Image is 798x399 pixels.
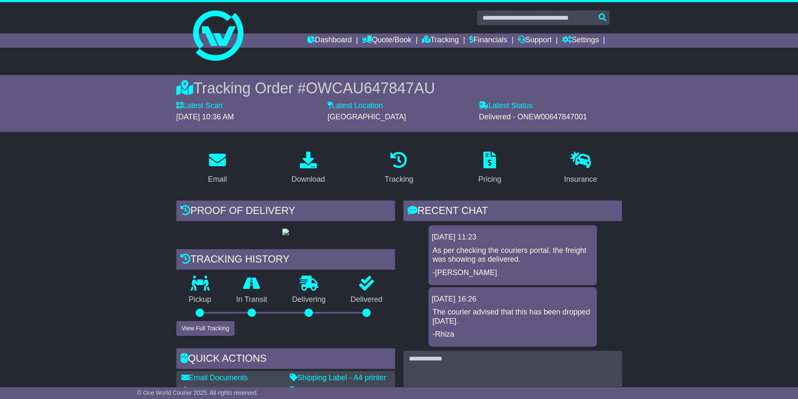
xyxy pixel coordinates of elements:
[385,174,413,185] div: Tracking
[479,101,532,111] label: Latest Status
[224,295,280,304] p: In Transit
[433,246,593,264] p: As per checking the couriers portal, the freight was showing as delivered.
[208,174,227,185] div: Email
[176,79,622,97] div: Tracking Order #
[433,330,593,339] p: -Rhiza
[282,229,289,235] img: GetPodImage
[176,249,395,272] div: Tracking history
[518,33,552,48] a: Support
[307,33,352,48] a: Dashboard
[292,174,325,185] div: Download
[433,308,593,326] p: The courier advised that this has been dropped [DATE].
[379,149,418,188] a: Tracking
[176,113,234,121] span: [DATE] 10:36 AM
[479,113,587,121] span: Delivered - ONEW00647847001
[432,233,594,242] div: [DATE] 11:23
[469,33,507,48] a: Financials
[176,201,395,223] div: Proof of Delivery
[562,33,599,48] a: Settings
[176,295,224,304] p: Pickup
[559,149,603,188] a: Insurance
[181,373,248,382] a: Email Documents
[328,113,406,121] span: [GEOGRAPHIC_DATA]
[181,386,263,395] a: Download Documents
[422,33,459,48] a: Tracking
[280,295,338,304] p: Delivering
[290,373,386,382] a: Shipping Label - A4 printer
[338,295,395,304] p: Delivered
[306,80,435,97] span: OWCAU647847AU
[176,101,223,111] label: Latest Scan
[478,174,501,185] div: Pricing
[473,149,507,188] a: Pricing
[176,348,395,371] div: Quick Actions
[176,321,235,336] button: View Full Tracking
[432,295,594,304] div: [DATE] 16:26
[433,268,593,278] p: -[PERSON_NAME]
[564,174,597,185] div: Insurance
[137,389,258,396] span: © One World Courier 2025. All rights reserved.
[362,33,411,48] a: Quote/Book
[403,201,622,223] div: RECENT CHAT
[286,149,331,188] a: Download
[202,149,232,188] a: Email
[328,101,383,111] label: Latest Location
